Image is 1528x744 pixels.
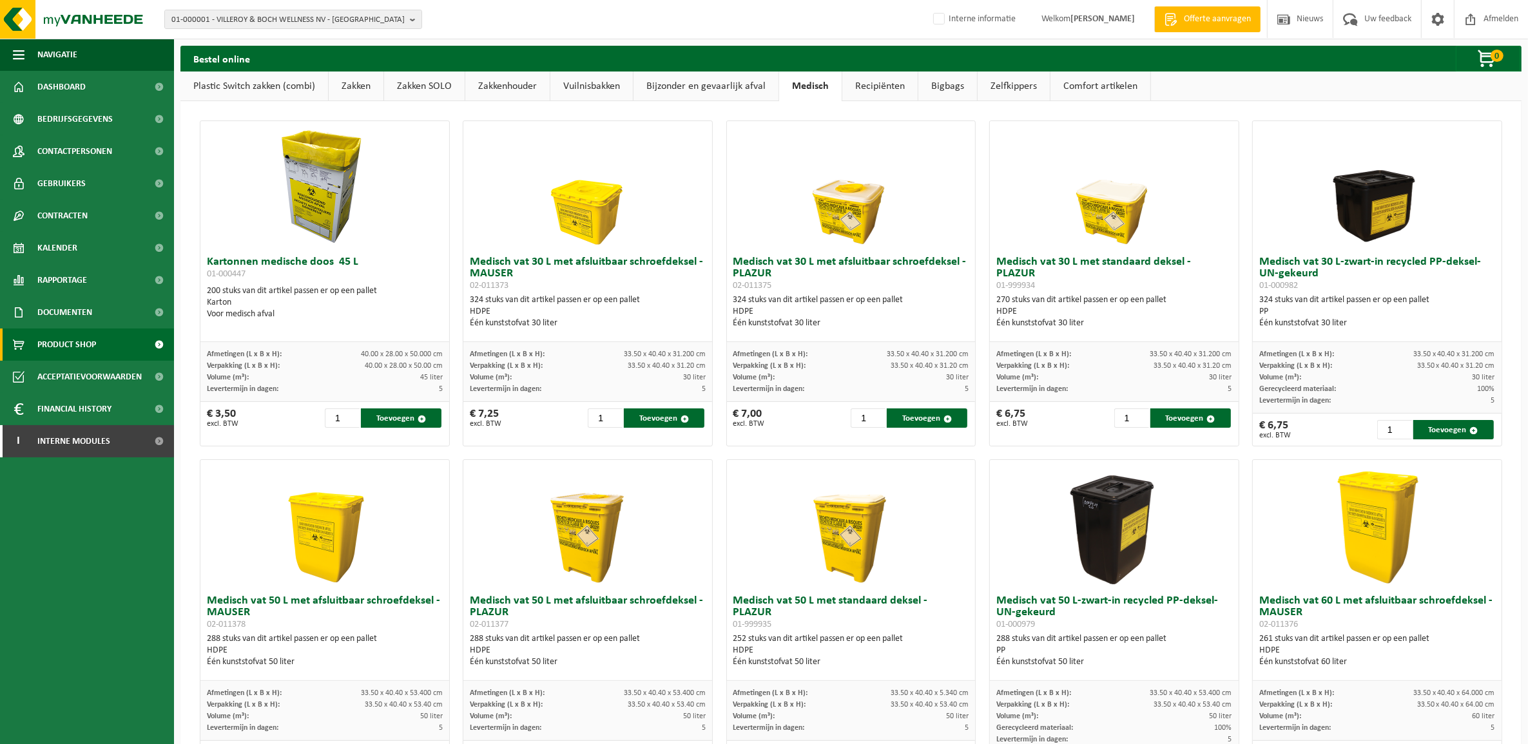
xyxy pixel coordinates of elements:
[365,362,443,370] span: 40.00 x 28.00 x 50.00 cm
[624,350,706,358] span: 33.50 x 40.40 x 31.200 cm
[37,264,87,296] span: Rapportage
[996,656,1232,668] div: Één kunststofvat 50 liter
[946,374,969,381] span: 30 liter
[733,620,772,629] span: 01-999935
[733,374,775,381] span: Volume (m³):
[733,385,805,393] span: Levertermijn in dagen:
[733,362,806,370] span: Verpakking (L x B x H):
[1050,72,1150,101] a: Comfort artikelen
[1413,689,1495,697] span: 33.50 x 40.40 x 64.000 cm
[891,362,969,370] span: 33.50 x 40.40 x 31.20 cm
[1150,350,1232,358] span: 33.50 x 40.40 x 31.200 cm
[361,350,443,358] span: 40.00 x 28.00 x 50.000 cm
[207,374,249,381] span: Volume (m³):
[207,420,238,428] span: excl. BTW
[996,736,1068,743] span: Levertermijn in dagen:
[1259,620,1298,629] span: 02-011376
[470,385,541,393] span: Levertermijn in dagen:
[37,135,112,167] span: Contactpersonen
[1259,645,1495,656] div: HDPE
[207,297,443,309] div: Karton
[1150,408,1231,428] button: Toevoegen
[1050,460,1179,589] img: 01-000979
[470,633,706,668] div: 288 stuks van dit artikel passen er op een pallet
[1259,689,1334,697] span: Afmetingen (L x B x H):
[207,656,443,668] div: Één kunststofvat 50 liter
[180,72,328,101] a: Plastic Switch zakken (combi)
[1259,420,1291,439] div: € 6,75
[1259,318,1495,329] div: Één kunststofvat 30 liter
[384,72,465,101] a: Zakken SOLO
[733,256,969,291] h3: Medisch vat 30 L met afsluitbaar schroefdeksel - PLAZUR
[842,72,918,101] a: Recipiënten
[733,689,808,697] span: Afmetingen (L x B x H):
[733,350,808,358] span: Afmetingen (L x B x H):
[1259,397,1331,405] span: Levertermijn in dagen:
[1478,385,1495,393] span: 100%
[207,645,443,656] div: HDPE
[733,712,775,720] span: Volume (m³):
[207,309,443,320] div: Voor medisch afval
[1150,689,1232,697] span: 33.50 x 40.40 x 53.400 cm
[1259,362,1332,370] span: Verpakking (L x B x H):
[470,656,706,668] div: Één kunststofvat 50 liter
[164,10,422,29] button: 01-000001 - VILLEROY & BOCH WELLNESS NV - [GEOGRAPHIC_DATA]
[37,167,86,200] span: Gebruikers
[624,408,704,428] button: Toevoegen
[624,689,706,697] span: 33.50 x 40.40 x 53.400 cm
[996,408,1028,428] div: € 6,75
[329,72,383,101] a: Zakken
[996,689,1071,697] span: Afmetingen (L x B x H):
[470,408,501,428] div: € 7,25
[1259,712,1301,720] span: Volume (m³):
[13,425,24,457] span: I
[996,701,1069,709] span: Verpakking (L x B x H):
[470,318,706,329] div: Één kunststofvat 30 liter
[588,408,623,428] input: 1
[1259,306,1495,318] div: PP
[37,232,77,264] span: Kalender
[1259,256,1495,291] h3: Medisch vat 30 L-zwart-in recycled PP-deksel-UN-gekeurd
[1377,420,1412,439] input: 1
[702,385,706,393] span: 5
[37,425,110,457] span: Interne modules
[779,72,842,101] a: Medisch
[733,306,969,318] div: HDPE
[887,350,969,358] span: 33.50 x 40.40 x 31.200 cm
[361,408,441,428] button: Toevoegen
[996,256,1232,291] h3: Medisch vat 30 L met standaard deksel - PLAZUR
[1313,460,1442,589] img: 02-011376
[733,318,969,329] div: Één kunststofvat 30 liter
[996,620,1035,629] span: 01-000979
[996,633,1232,668] div: 288 stuks van dit artikel passen er op een pallet
[1413,350,1495,358] span: 33.50 x 40.40 x 31.200 cm
[1413,420,1494,439] button: Toevoegen
[1259,701,1332,709] span: Verpakking (L x B x H):
[996,420,1028,428] span: excl. BTW
[361,689,443,697] span: 33.50 x 40.40 x 53.400 cm
[1228,385,1232,393] span: 5
[171,10,405,30] span: 01-000001 - VILLEROY & BOCH WELLNESS NV - [GEOGRAPHIC_DATA]
[996,306,1232,318] div: HDPE
[1259,595,1495,630] h3: Medisch vat 60 L met afsluitbaar schroefdeksel - MAUSER
[733,701,806,709] span: Verpakking (L x B x H):
[470,294,706,329] div: 324 stuks van dit artikel passen er op een pallet
[733,633,969,668] div: 252 stuks van dit artikel passen er op een pallet
[996,318,1232,329] div: Één kunststofvat 30 liter
[633,72,779,101] a: Bijzonder en gevaarlijk afval
[207,724,278,732] span: Levertermijn in dagen:
[1473,374,1495,381] span: 30 liter
[733,294,969,329] div: 324 stuks van dit artikel passen er op een pallet
[978,72,1050,101] a: Zelfkippers
[786,460,915,589] img: 01-999935
[1070,14,1135,24] strong: [PERSON_NAME]
[683,374,706,381] span: 30 liter
[207,362,280,370] span: Verpakking (L x B x H):
[996,712,1038,720] span: Volume (m³):
[470,701,543,709] span: Verpakking (L x B x H):
[470,256,706,291] h3: Medisch vat 30 L met afsluitbaar schroefdeksel - MAUSER
[207,689,282,697] span: Afmetingen (L x B x H):
[470,374,512,381] span: Volume (m³):
[470,620,508,629] span: 02-011377
[325,408,360,428] input: 1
